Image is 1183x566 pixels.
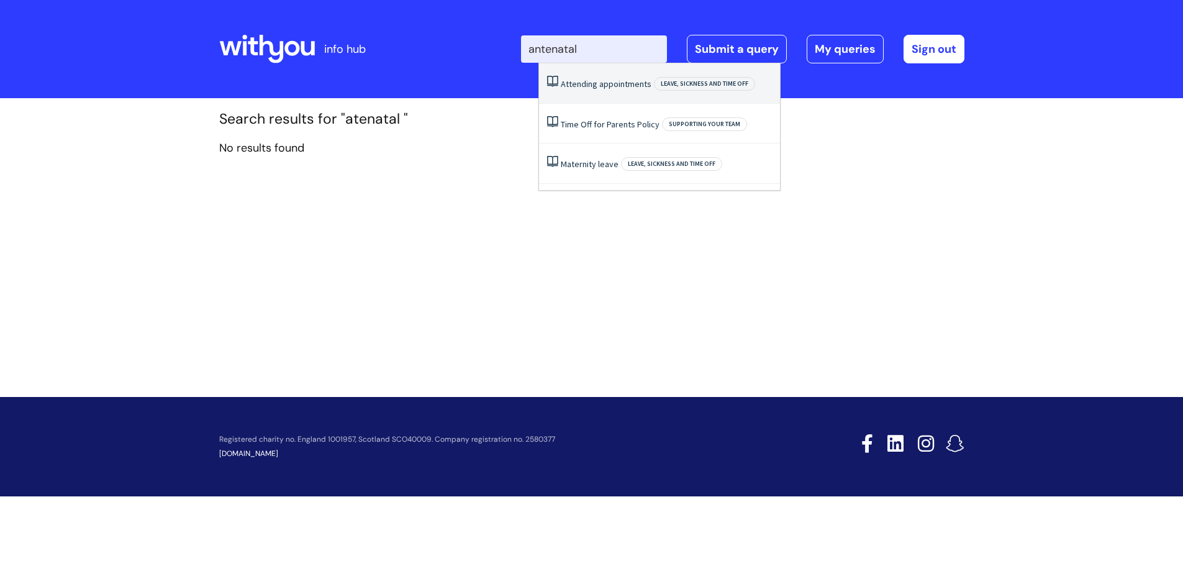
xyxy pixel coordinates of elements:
span: Supporting your team [662,117,747,131]
p: info hub [324,39,366,59]
div: | - [521,35,964,63]
p: No results found [219,138,964,158]
h1: Search results for "atenatal " [219,111,964,128]
a: Submit a query [687,35,787,63]
span: Leave, sickness and time off [654,77,755,91]
a: [DOMAIN_NAME] [219,449,278,459]
p: Registered charity no. England 1001957, Scotland SCO40009. Company registration no. 2580377 [219,436,773,444]
span: Leave, sickness and time off [621,157,722,171]
a: Sign out [904,35,964,63]
a: Attending appointments [561,78,651,89]
a: My queries [807,35,884,63]
a: Maternity leave [561,158,619,170]
input: Search [521,35,667,63]
a: Time Off for Parents Policy [561,119,659,130]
